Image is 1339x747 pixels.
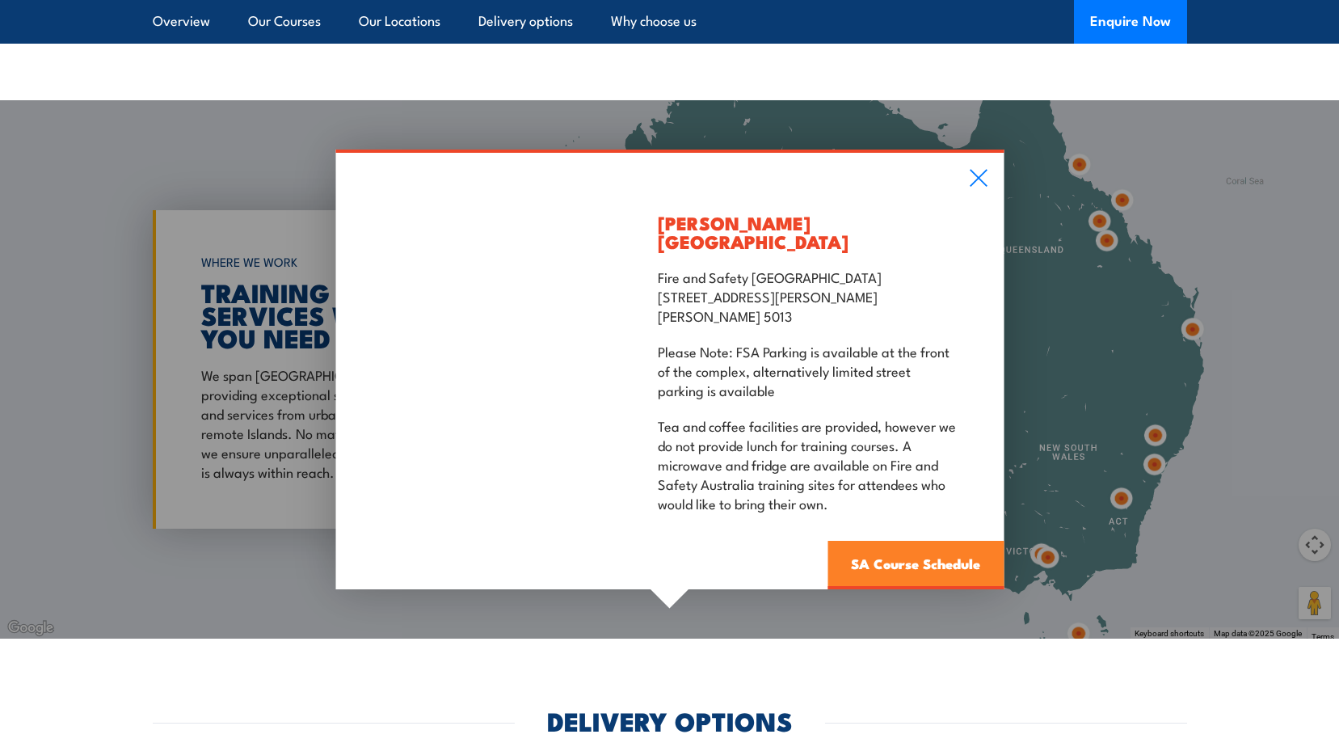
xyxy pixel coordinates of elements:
p: Tea and coffee facilities are provided, however we do not provide lunch for training courses. A m... [658,416,959,513]
a: SA Course Schedule [827,541,1004,589]
p: Please Note: FSA Parking is available at the front of the complex, alternatively limited street p... [658,341,959,399]
h2: DELIVERY OPTIONS [547,709,793,732]
h3: [PERSON_NAME][GEOGRAPHIC_DATA] [658,213,959,251]
p: Fire and Safety [GEOGRAPHIC_DATA] [STREET_ADDRESS][PERSON_NAME] [PERSON_NAME] 5013 [658,267,959,325]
